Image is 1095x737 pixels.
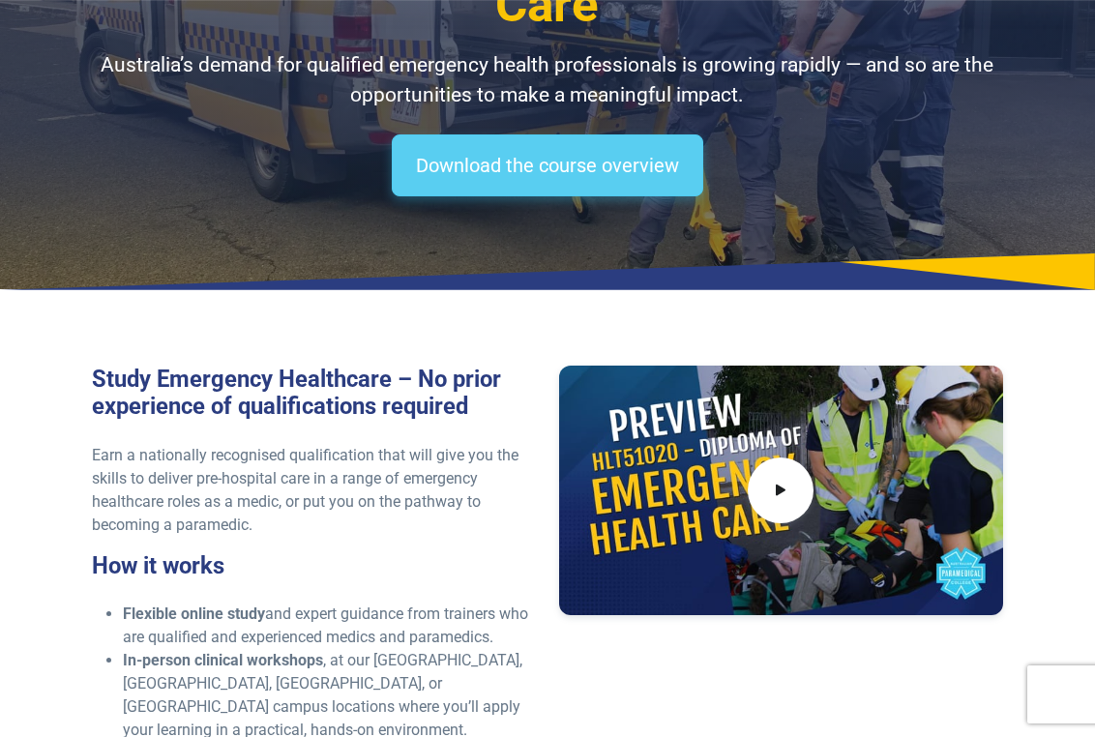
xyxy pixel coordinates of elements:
h3: Study Emergency Healthcare – No prior experience of qualifications required [92,366,536,421]
strong: In-person clinical workshops [123,651,323,669]
p: Australia’s demand for qualified emergency health professionals is growing rapidly — and so are t... [92,50,1003,111]
a: Download the course overview [392,134,703,196]
h3: How it works [92,552,536,580]
strong: Flexible online study [123,604,265,623]
p: Earn a nationally recognised qualification that will give you the skills to deliver pre-hospital ... [92,444,536,537]
li: and expert guidance from trainers who are qualified and experienced medics and paramedics. [123,603,536,649]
